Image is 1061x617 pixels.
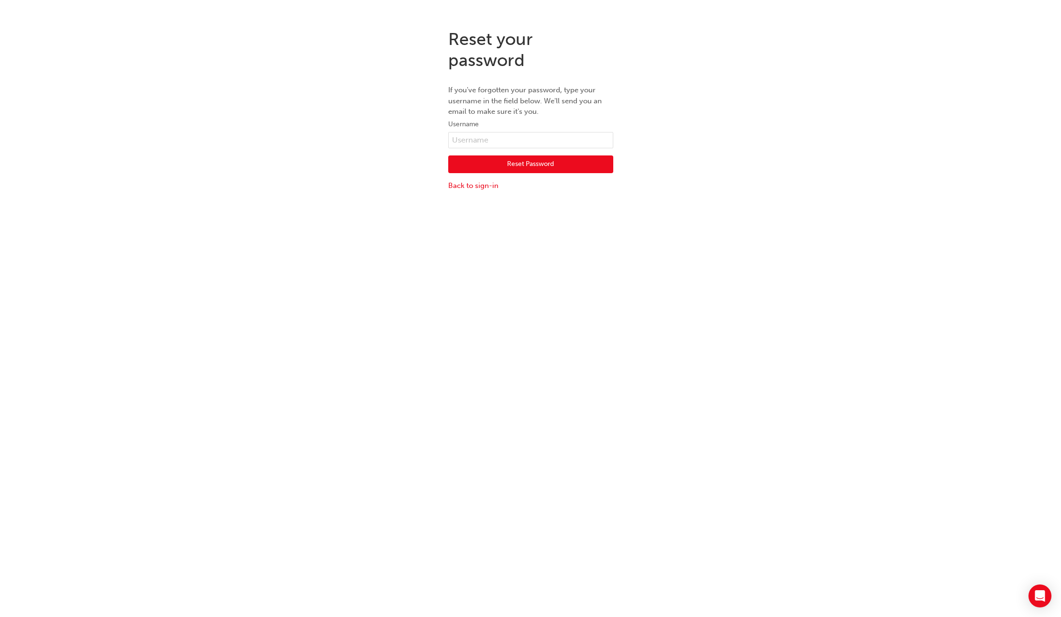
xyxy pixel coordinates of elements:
p: If you've forgotten your password, type your username in the field below. We'll send you an email... [448,85,613,117]
input: Username [448,132,613,148]
label: Username [448,119,613,130]
a: Back to sign-in [448,180,613,191]
div: Open Intercom Messenger [1028,584,1051,607]
button: Reset Password [448,155,613,174]
h1: Reset your password [448,29,613,70]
